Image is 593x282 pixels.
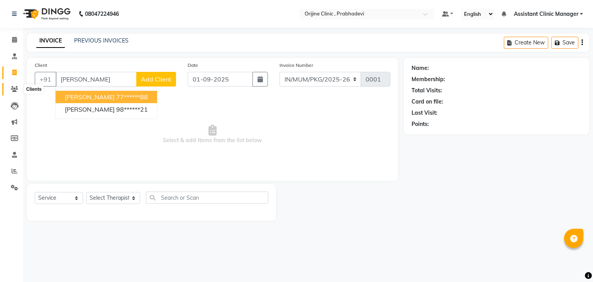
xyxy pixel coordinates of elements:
span: Assistant Clinic Manager [514,10,578,18]
div: Membership: [412,75,445,83]
button: Add Client [136,72,176,87]
a: INVOICE [36,34,65,48]
div: Total Visits: [412,87,442,95]
button: +91 [35,72,56,87]
b: 08047224946 [85,3,119,25]
span: [PERSON_NAME] [65,93,115,101]
label: Client [35,62,47,69]
div: Clients [24,85,44,94]
span: [PERSON_NAME] [65,105,115,113]
div: Points: [412,120,429,128]
div: Last Visit: [412,109,437,117]
label: Date [188,62,198,69]
button: Save [551,37,578,49]
img: logo [20,3,73,25]
a: PREVIOUS INVOICES [74,37,129,44]
span: Select & add items from the list below [35,96,390,173]
input: Search by Name/Mobile/Email/Code [56,72,137,87]
button: Create New [504,37,548,49]
div: Card on file: [412,98,443,106]
label: Invoice Number [280,62,313,69]
div: Name: [412,64,429,72]
input: Search or Scan [146,192,268,204]
span: Add Client [141,75,171,83]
